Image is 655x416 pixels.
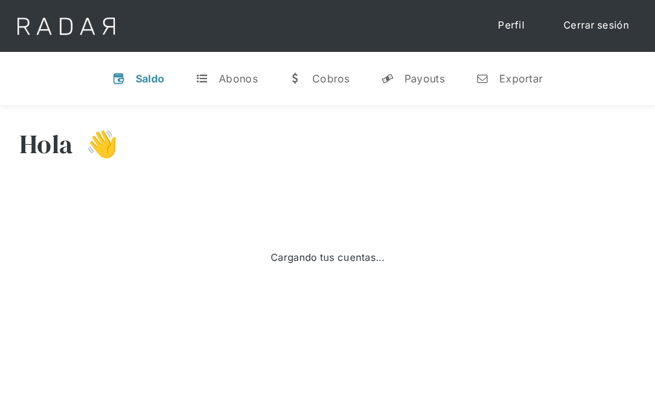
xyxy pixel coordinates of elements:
div: Cargando tus cuentas... [271,251,384,265]
div: t [195,72,208,85]
div: Abonos [219,72,258,85]
div: n [476,72,489,85]
div: Exportar [499,72,543,85]
h3: Hola [19,128,73,160]
div: w [289,72,302,85]
div: v [112,72,125,85]
a: Cerrar sesión [550,13,642,38]
div: y [381,72,394,85]
div: Payouts [404,72,445,85]
h3: 👋 [73,128,118,160]
div: Cobros [312,72,350,85]
div: Saldo [136,72,165,85]
a: Perfil [485,13,538,38]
